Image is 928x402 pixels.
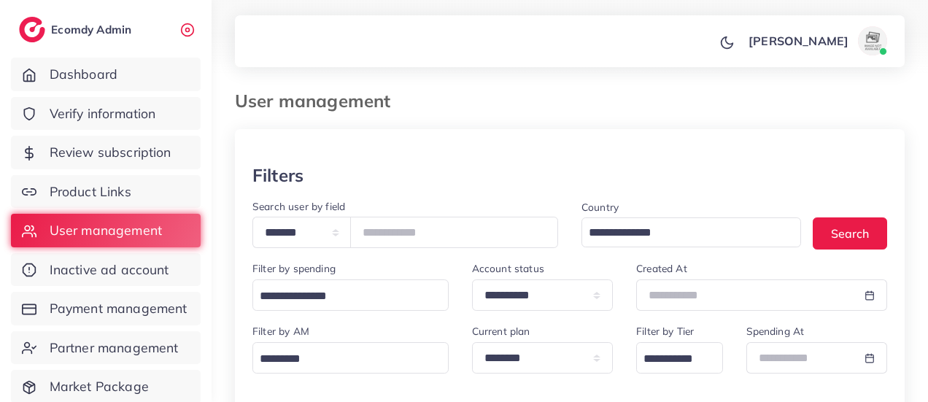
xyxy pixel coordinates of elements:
[50,260,169,279] span: Inactive ad account
[51,23,135,36] h2: Ecomdy Admin
[741,26,893,55] a: [PERSON_NAME]avatar
[746,324,805,339] label: Spending At
[50,104,156,123] span: Verify information
[581,200,619,214] label: Country
[636,324,694,339] label: Filter by Tier
[636,261,687,276] label: Created At
[255,348,430,371] input: Search for option
[11,136,201,169] a: Review subscription
[636,342,722,374] div: Search for option
[11,331,201,365] a: Partner management
[638,348,703,371] input: Search for option
[11,175,201,209] a: Product Links
[19,17,45,42] img: logo
[11,58,201,91] a: Dashboard
[50,143,171,162] span: Review subscription
[472,261,544,276] label: Account status
[50,182,131,201] span: Product Links
[252,279,449,311] div: Search for option
[255,285,430,308] input: Search for option
[11,292,201,325] a: Payment management
[50,377,149,396] span: Market Package
[858,26,887,55] img: avatar
[50,339,179,357] span: Partner management
[252,199,345,214] label: Search user by field
[581,217,801,247] div: Search for option
[749,32,848,50] p: [PERSON_NAME]
[584,222,782,244] input: Search for option
[252,324,309,339] label: Filter by AM
[252,261,336,276] label: Filter by spending
[50,221,162,240] span: User management
[50,299,187,318] span: Payment management
[813,217,887,249] button: Search
[235,90,402,112] h3: User management
[472,324,530,339] label: Current plan
[11,97,201,131] a: Verify information
[11,214,201,247] a: User management
[19,17,135,42] a: logoEcomdy Admin
[252,342,449,374] div: Search for option
[252,165,303,186] h3: Filters
[50,65,117,84] span: Dashboard
[11,253,201,287] a: Inactive ad account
